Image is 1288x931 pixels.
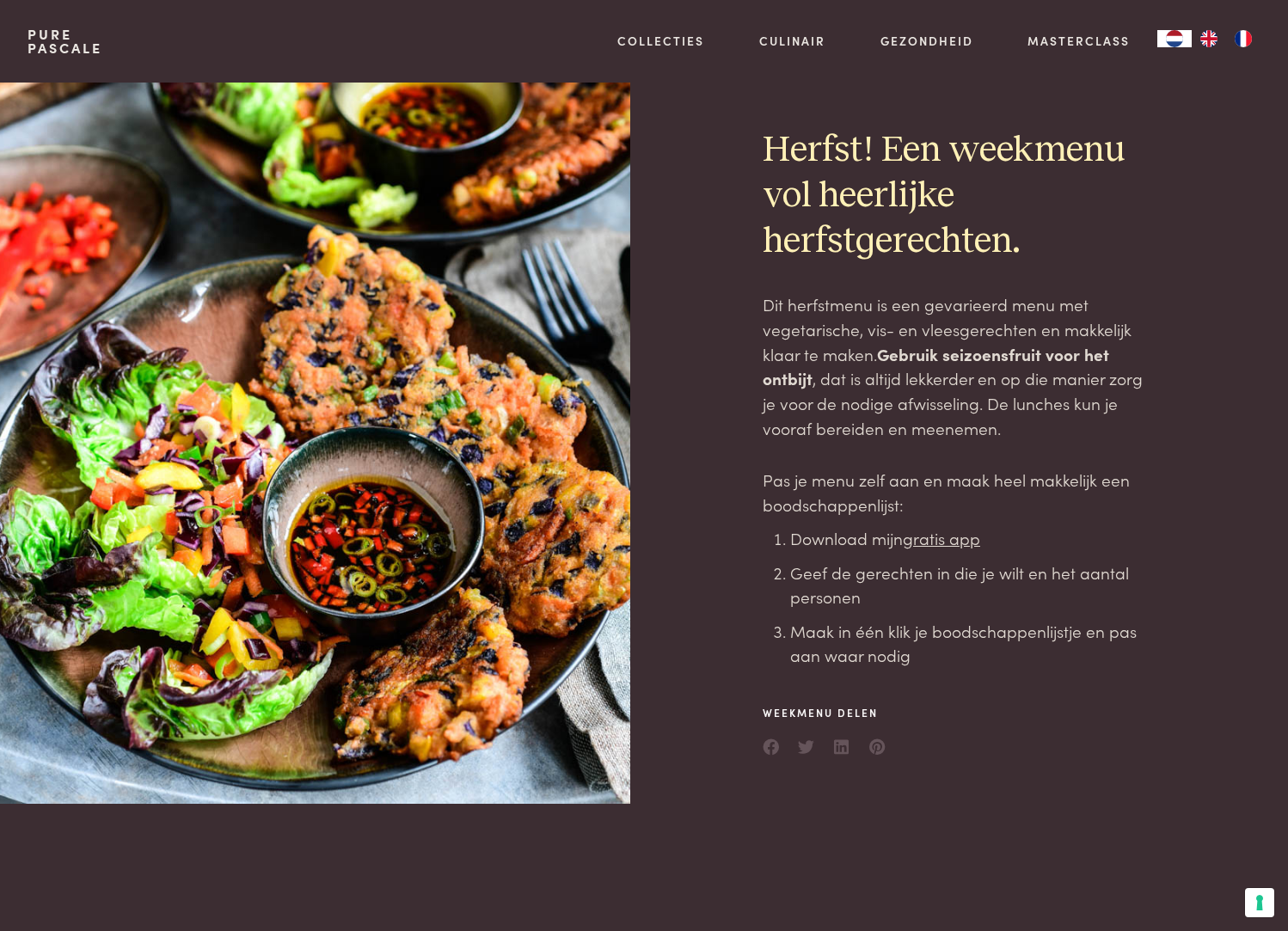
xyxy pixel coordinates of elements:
[617,32,704,50] a: Collecties
[790,619,1156,668] li: Maak in één klik je boodschappenlijstje en pas aan waar nodig
[1226,30,1260,47] a: FR
[759,32,825,50] a: Culinair
[1245,888,1274,917] button: Uw voorkeuren voor toestemming voor trackingtechnologieën
[763,705,886,720] span: Weekmenu delen
[880,32,973,50] a: Gezondheid
[28,28,102,55] a: PurePascale
[790,526,1156,551] li: Download mijn
[1192,30,1226,47] a: EN
[790,560,1156,609] li: Geef de gerechten in die je wilt en het aantal personen
[1157,30,1192,47] a: NL
[763,342,1109,390] strong: Gebruik seizoensfruit voor het ontbijt
[763,128,1156,265] h2: Herfst! Een weekmenu vol heerlijke herfstgerechten.
[763,468,1156,517] p: Pas je menu zelf aan en maak heel makkelijk een boodschappenlijst:
[1157,30,1192,47] div: Language
[1192,30,1260,47] ul: Language list
[903,526,980,549] a: gratis app
[1027,32,1130,50] a: Masterclass
[1157,30,1260,47] aside: Language selected: Nederlands
[763,292,1156,440] p: Dit herfstmenu is een gevarieerd menu met vegetarische, vis- en vleesgerechten en makkelijk klaar...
